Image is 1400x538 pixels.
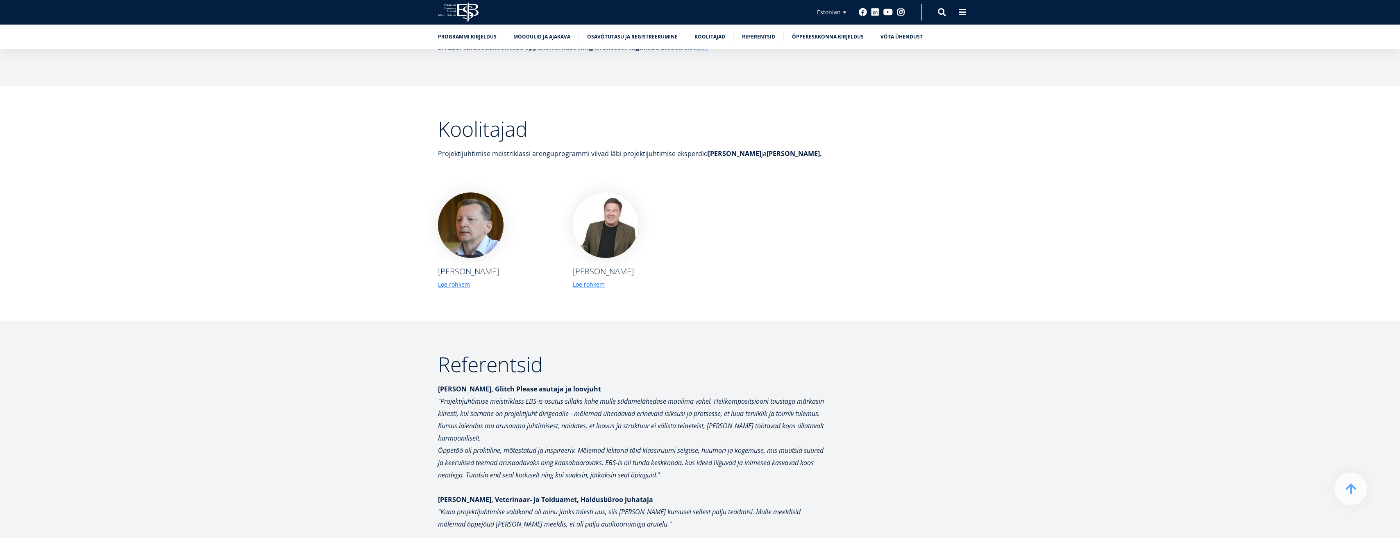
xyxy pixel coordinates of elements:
[513,33,570,41] a: Moodulid ja ajakava
[438,192,504,258] img: Tiit Valm, pikaajalise kogemusega projektijuhtimise koolitaja, EBSi Projektijuhtimise meistriklas...
[438,280,470,289] a: Loe rohkem
[438,354,827,375] h2: Referentsid
[438,444,827,481] p: ."
[438,384,601,393] strong: [PERSON_NAME], Glitch Please asutaja ja loovjuht
[438,33,497,41] a: Programmi kirjeldus
[438,119,827,139] h2: Koolitajad
[438,507,801,529] em: "Kuna projektijuhtimise valdkond oli minu jaoks täiesti uus, siis [PERSON_NAME] kursusel sellest ...
[880,33,923,41] a: Võta ühendust
[897,8,905,16] a: Instagram
[694,33,725,41] a: Koolitajad
[883,8,893,16] a: Youtube
[792,33,864,41] a: Õppekeskkonna kirjeldus
[438,397,824,443] em: "Projektijuhtimise meistriklass EBS-is osutus sillaks kahe mulle südamelähedase maailma vahel. He...
[573,192,638,258] img: Algis Perens, pikaajalise kogemusega projektijuhtimise koolitaja, EBSi Projektijuhtimise meistrik...
[573,266,634,276] div: [PERSON_NAME]
[742,33,775,41] a: Referentsid
[859,8,867,16] a: Facebook
[767,149,822,158] strong: [PERSON_NAME].
[438,147,827,160] p: Projektijuhtimise meistriklassi arenguprogrammi viivad läbi projektijuhtimise eksperdid ja
[438,446,824,479] em: Õppetöö oli praktiline, mõtestatud ja inspireeriv. Mõlemad lektorid tõid klassiruumi selguse, huu...
[871,8,879,16] a: Linkedin
[573,280,605,289] a: Loe rohkem
[587,33,678,41] a: Osavõtutasu ja registreerumine
[438,495,653,504] strong: [PERSON_NAME], Veterinaar- ja Toiduamet, Haldusbüroo juhataja
[708,149,761,158] strong: [PERSON_NAME]
[438,266,499,276] div: [PERSON_NAME]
